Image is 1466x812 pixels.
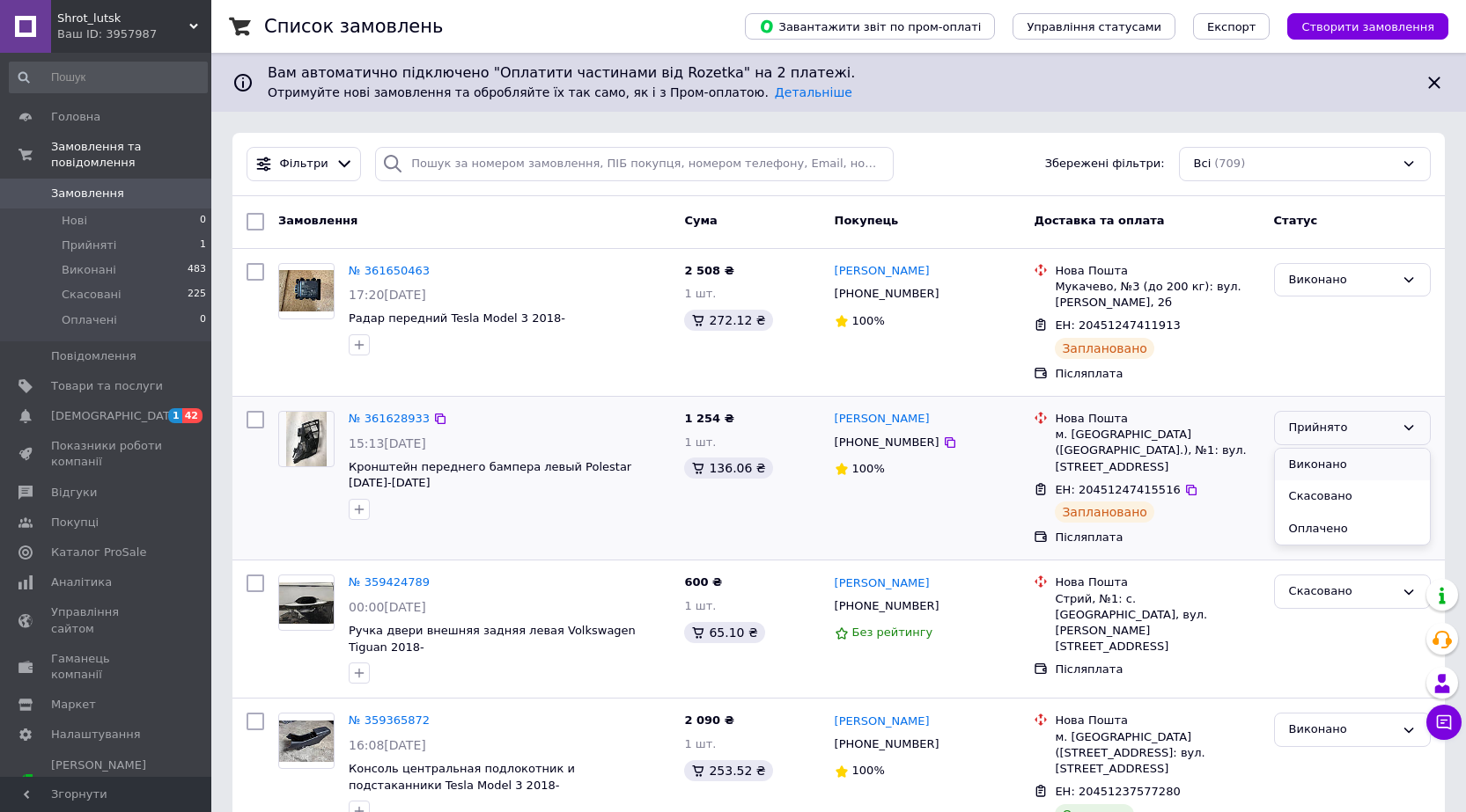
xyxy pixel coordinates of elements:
[51,604,163,636] span: Управління сайтом
[349,575,430,589] a: № 359424789
[349,264,430,277] a: № 361650463
[684,412,733,425] span: 1 254 ₴
[200,312,206,328] span: 0
[200,213,206,229] span: 0
[349,436,426,450] span: 15:13[DATE]
[280,156,328,172] span: Фільтри
[1275,480,1430,513] li: Скасовано
[51,348,136,364] span: Повідомлення
[188,262,206,278] span: 483
[835,411,930,428] a: [PERSON_NAME]
[831,733,943,756] div: [PHONE_NUMBER]
[268,85,852,99] span: Отримуйте нові замовлення та обробляйте їх так само, як і з Пром-оплатою.
[775,85,852,99] a: Детальніше
[349,311,565,325] a: Радар передний Tesla Model 3 2018-
[51,545,146,560] span: Каталог ProSale
[51,727,141,743] span: Налаштування
[1055,729,1259,778] div: м. [GEOGRAPHIC_DATA] ([STREET_ADDRESS]: вул. [STREET_ADDRESS]
[51,139,211,171] span: Замовлення та повідомлення
[278,713,335,769] a: Фото товару
[852,625,933,639] span: Без рейтингу
[1045,156,1165,172] span: Збережені фільтри:
[684,622,764,643] div: 65.10 ₴
[349,412,430,425] a: № 361628933
[375,147,894,181] input: Пошук за номером замовлення, ПІБ покупця, номером телефону, Email, номером накладної
[349,762,575,792] span: Консоль центральная подлокотник и подстаканники Tesla Model 3 2018-
[264,16,443,37] h1: Список замовлень
[51,485,97,501] span: Відгуки
[1270,19,1448,33] a: Створити замовлення
[745,13,995,40] button: Завантажити звіт по пром-оплаті
[286,412,328,466] img: Фото товару
[349,460,631,490] a: Кронштейн переднего бампера левый Polestar [DATE]-[DATE]
[1034,214,1164,227] span: Доставка та оплата
[1289,419,1395,437] div: Прийнято
[51,574,112,590] span: Аналітика
[1055,411,1259,427] div: Нова Пошта
[1055,318,1180,332] span: ЕН: 20451247411913
[1055,338,1154,359] div: Заплановано
[1275,513,1430,545] li: Оплачено
[51,757,163,806] span: [PERSON_NAME] та рахунки
[200,238,206,253] span: 1
[51,697,96,713] span: Маркет
[852,764,885,777] span: 100%
[349,624,636,654] a: Ручка двери внешняя задняя левая Volkswagen Tiguan 2018-
[182,408,203,423] span: 42
[349,738,426,752] span: 16:08[DATE]
[278,574,335,631] a: Фото товару
[1055,279,1259,311] div: Мукачево, №3 (до 200 кг): вул. [PERSON_NAME], 2б
[51,651,163,683] span: Гаманець компанії
[684,287,716,300] span: 1 шт.
[349,600,426,614] span: 00:00[DATE]
[1275,449,1430,481] li: Виконано
[684,214,717,227] span: Cума
[1287,13,1448,40] button: Створити замовлення
[1426,705,1462,740] button: Чат з покупцем
[684,737,716,750] span: 1 шт.
[831,595,943,618] div: [PHONE_NUMBER]
[684,457,772,479] div: 136.06 ₴
[684,713,733,727] span: 2 090 ₴
[1013,13,1175,40] button: Управління статусами
[1193,13,1271,40] button: Експорт
[279,582,334,624] img: Фото товару
[835,214,899,227] span: Покупець
[1289,582,1395,601] div: Скасовано
[51,438,163,470] span: Показники роботи компанії
[835,263,930,280] a: [PERSON_NAME]
[349,713,430,727] a: № 359365872
[188,287,206,303] span: 225
[51,408,181,424] span: [DEMOGRAPHIC_DATA]
[62,312,117,328] span: Оплачені
[278,263,335,319] a: Фото товару
[1055,483,1180,496] span: ЕН: 20451247415516
[684,310,772,331] div: 272.12 ₴
[831,431,943,454] div: [PHONE_NUMBER]
[1214,157,1245,170] span: (709)
[1055,591,1259,655] div: Стрий, №1: с. [GEOGRAPHIC_DATA], вул. [PERSON_NAME][STREET_ADDRESS]
[1055,662,1259,677] div: Післяплата
[279,270,334,311] img: Фото товару
[57,26,211,42] div: Ваш ID: 3957987
[278,411,335,467] a: Фото товару
[684,435,716,449] span: 1 шт.
[852,314,885,327] span: 100%
[51,378,163,394] span: Товари та послуги
[835,713,930,730] a: [PERSON_NAME]
[62,262,116,278] span: Виконані
[1055,713,1259,728] div: Нова Пошта
[349,288,426,302] span: 17:20[DATE]
[9,62,208,93] input: Пошук
[684,264,733,277] span: 2 508 ₴
[268,63,1410,84] span: Вам автоматично підключено "Оплатити частинами від Rozetka" на 2 платежі.
[1055,501,1154,523] div: Заплановано
[279,721,334,762] img: Фото товару
[1055,427,1259,475] div: м. [GEOGRAPHIC_DATA] ([GEOGRAPHIC_DATA].), №1: вул. [STREET_ADDRESS]
[684,599,716,612] span: 1 шт.
[1027,20,1161,33] span: Управління статусами
[852,462,885,475] span: 100%
[835,575,930,592] a: [PERSON_NAME]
